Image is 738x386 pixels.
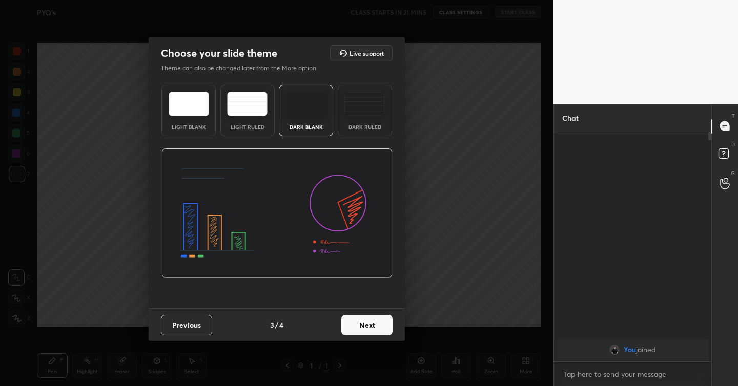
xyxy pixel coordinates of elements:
[169,92,209,116] img: lightTheme.e5ed3b09.svg
[279,319,283,330] h4: 4
[624,346,636,354] span: You
[161,148,393,278] img: darkThemeBanner.d06ce4a2.svg
[270,319,274,330] h4: 3
[161,63,327,73] p: Theme can also be changed later from the More option
[554,337,711,362] div: grid
[275,319,278,330] h4: /
[636,346,656,354] span: joined
[161,315,212,335] button: Previous
[227,92,268,116] img: lightRuledTheme.5fabf969.svg
[341,315,393,335] button: Next
[344,92,385,116] img: darkRuledTheme.de295e13.svg
[554,104,587,132] p: Chat
[731,169,735,177] p: G
[732,112,735,120] p: T
[227,124,268,130] div: Light Ruled
[609,345,620,355] img: 8cd94f619250439491894a4a2820ac54.png
[161,47,277,60] h2: Choose your slide theme
[350,50,384,56] h5: Live support
[286,92,326,116] img: darkTheme.f0cc69e5.svg
[168,124,209,130] div: Light Blank
[344,124,385,130] div: Dark Ruled
[285,124,326,130] div: Dark Blank
[731,141,735,148] p: D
